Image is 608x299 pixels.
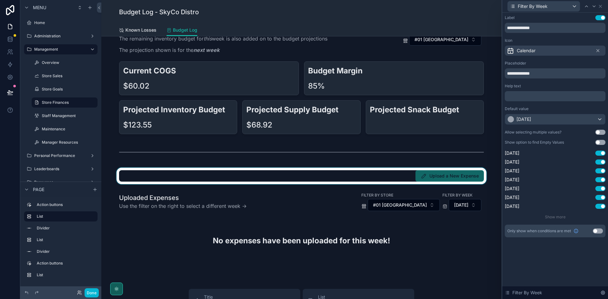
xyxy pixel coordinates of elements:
[545,215,566,219] span: Show more
[119,24,156,37] a: Known Losses
[34,34,87,39] label: Administration
[24,164,98,174] a: Leaderboards
[516,116,531,122] span: [DATE]
[518,3,548,9] span: Filter By Week
[505,130,561,135] div: Allow selecting multiple values?
[505,114,605,125] button: [DATE]
[37,261,95,266] label: Action buttons
[505,185,519,192] span: [DATE]
[24,177,98,187] a: Resources
[34,180,87,185] label: Resources
[42,113,96,118] label: Staff Management
[507,1,580,12] button: Filter By Week
[42,140,96,145] label: Manager Resources
[505,159,519,165] span: [DATE]
[32,111,98,121] a: Staff Management
[505,38,512,43] label: Icon
[507,228,571,234] span: Only show when conditions are met
[37,202,95,207] label: Action buttons
[37,226,95,231] label: Divider
[512,290,542,296] span: Filter By Week
[37,214,92,219] label: List
[167,24,197,36] a: Budget Log
[32,84,98,94] a: Store Goals
[505,84,521,89] label: Help text
[505,177,519,183] span: [DATE]
[32,58,98,68] a: Overview
[34,20,96,25] label: Home
[119,8,199,16] h1: Budget Log - SkyCo Distro
[505,203,519,209] span: [DATE]
[505,91,605,101] div: scrollable content
[85,288,99,297] button: Done
[32,124,98,134] a: Maintenance
[24,18,98,28] a: Home
[42,87,96,92] label: Store Goals
[33,186,44,193] span: Page
[42,100,94,105] label: Store Finances
[505,168,519,174] span: [DATE]
[42,127,96,132] label: Maintenance
[32,97,98,108] a: Store Finances
[505,106,529,111] label: Default value
[505,194,519,201] span: [DATE]
[42,60,96,65] label: Overview
[24,31,98,41] a: Administration
[505,15,515,20] div: Label
[37,237,95,242] label: List
[34,153,87,158] label: Personal Performance
[37,249,95,254] label: Divider
[20,197,101,286] div: scrollable content
[32,137,98,147] a: Manager Resources
[517,47,535,54] span: Calendar
[37,272,95,277] label: List
[34,47,85,52] label: Management
[42,73,96,78] label: Store Sales
[24,151,98,161] a: Personal Performance
[505,61,526,66] label: Placeholder
[125,27,156,33] span: Known Losses
[33,4,46,11] span: Menu
[505,150,519,156] span: [DATE]
[173,27,197,33] span: Budget Log
[34,166,87,171] label: Leaderboards
[505,140,564,145] div: Show option to find Empty Values
[32,71,98,81] a: Store Sales
[24,44,98,54] a: Management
